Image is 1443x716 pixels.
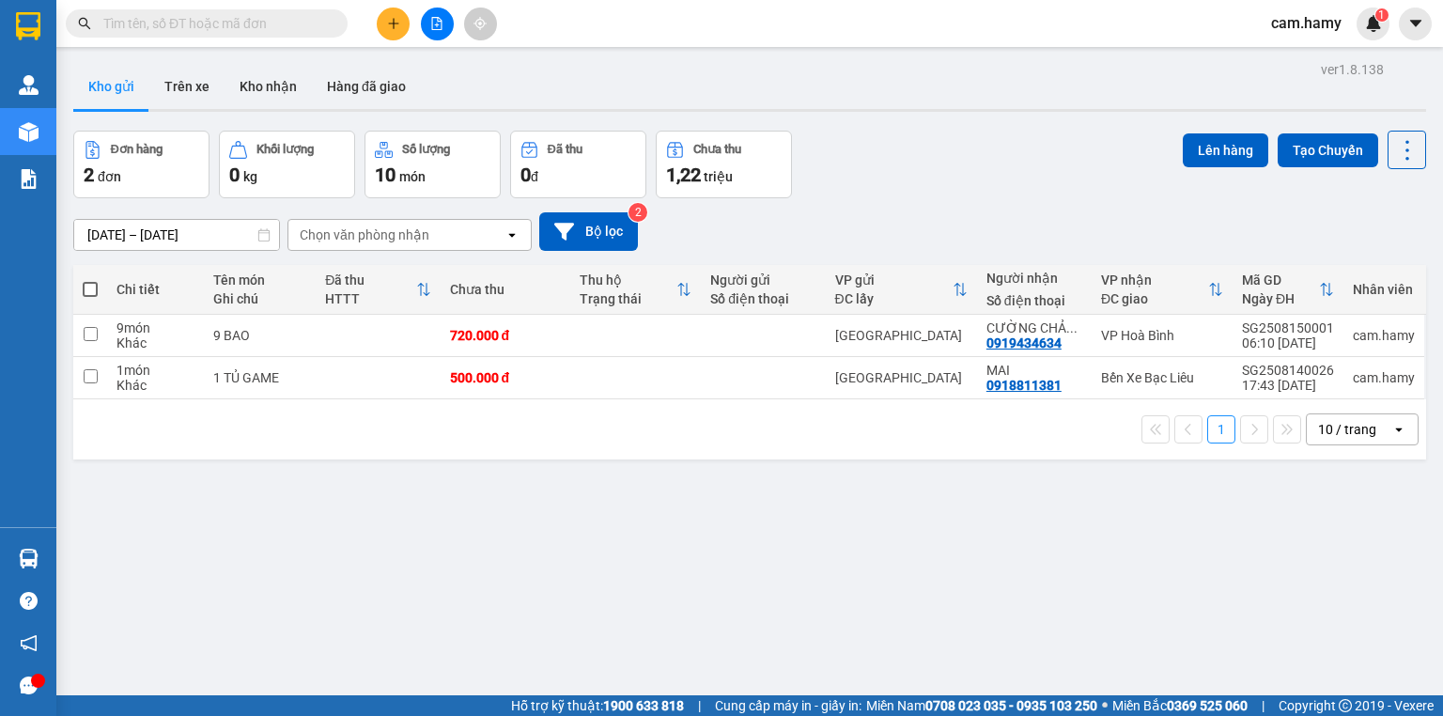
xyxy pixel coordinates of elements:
[1262,695,1265,716] span: |
[1353,282,1415,297] div: Nhân viên
[986,271,1082,286] div: Người nhận
[116,378,194,393] div: Khác
[84,163,94,186] span: 2
[312,64,421,109] button: Hàng đã giao
[520,163,531,186] span: 0
[580,272,676,288] div: Thu hộ
[570,265,701,315] th: Toggle SortBy
[430,17,443,30] span: file-add
[225,64,312,109] button: Kho nhận
[539,212,638,251] button: Bộ lọc
[116,363,194,378] div: 1 món
[704,169,733,184] span: triệu
[20,634,38,652] span: notification
[111,143,163,156] div: Đơn hàng
[986,335,1062,350] div: 0919434634
[1242,272,1319,288] div: Mã GD
[1101,272,1208,288] div: VP nhận
[316,265,440,315] th: Toggle SortBy
[986,363,1082,378] div: MAI
[715,695,861,716] span: Cung cấp máy in - giấy in:
[835,328,968,343] div: [GEOGRAPHIC_DATA]
[73,64,149,109] button: Kho gửi
[78,17,91,30] span: search
[325,272,415,288] div: Đã thu
[402,143,450,156] div: Số lượng
[149,64,225,109] button: Trên xe
[710,291,815,306] div: Số điện thoại
[693,143,741,156] div: Chưa thu
[387,17,400,30] span: plus
[1399,8,1432,40] button: caret-down
[1242,363,1334,378] div: SG2508140026
[325,291,415,306] div: HTTT
[835,370,968,385] div: [GEOGRAPHIC_DATA]
[835,291,953,306] div: ĐC lấy
[1391,422,1406,437] svg: open
[74,220,279,250] input: Select a date range.
[450,282,562,297] div: Chưa thu
[1101,291,1208,306] div: ĐC giao
[1256,11,1357,35] span: cam.hamy
[19,75,39,95] img: warehouse-icon
[103,13,325,34] input: Tìm tên, số ĐT hoặc mã đơn
[1242,335,1334,350] div: 06:10 [DATE]
[531,169,538,184] span: đ
[1407,15,1424,32] span: caret-down
[450,370,562,385] div: 500.000 đ
[504,227,520,242] svg: open
[1353,370,1415,385] div: cam.hamy
[826,265,977,315] th: Toggle SortBy
[1101,328,1223,343] div: VP Hoà Bình
[1242,320,1334,335] div: SG2508150001
[698,695,701,716] span: |
[986,293,1082,308] div: Số điện thoại
[116,320,194,335] div: 9 món
[213,272,306,288] div: Tên món
[1378,8,1385,22] span: 1
[450,328,562,343] div: 720.000 đ
[656,131,792,198] button: Chưa thu1,22 triệu
[219,131,355,198] button: Khối lượng0kg
[1353,328,1415,343] div: cam.hamy
[1375,8,1389,22] sup: 1
[580,291,676,306] div: Trạng thái
[20,677,38,694] span: message
[116,335,194,350] div: Khác
[986,320,1082,335] div: CƯỜNG CHẢ LỤA
[1321,59,1384,80] div: ver 1.8.138
[1101,370,1223,385] div: Bến Xe Bạc Liêu
[1112,695,1248,716] span: Miền Bắc
[19,169,39,189] img: solution-icon
[365,131,501,198] button: Số lượng10món
[666,163,701,186] span: 1,22
[300,226,429,244] div: Chọn văn phòng nhận
[548,143,582,156] div: Đã thu
[1066,320,1078,335] span: ...
[16,12,40,40] img: logo-vxr
[256,143,314,156] div: Khối lượng
[510,131,646,198] button: Đã thu0đ
[710,272,815,288] div: Người gửi
[1278,133,1378,167] button: Tạo Chuyến
[213,291,306,306] div: Ghi chú
[19,122,39,142] img: warehouse-icon
[1102,702,1108,709] span: ⚪️
[399,169,426,184] span: món
[511,695,684,716] span: Hỗ trợ kỹ thuật:
[835,272,953,288] div: VP gửi
[1365,15,1382,32] img: icon-new-feature
[628,203,647,222] sup: 2
[1207,415,1235,444] button: 1
[1233,265,1343,315] th: Toggle SortBy
[866,695,1097,716] span: Miền Nam
[20,592,38,610] span: question-circle
[213,370,306,385] div: 1 TỦ GAME
[229,163,240,186] span: 0
[213,328,306,343] div: 9 BAO
[421,8,454,40] button: file-add
[243,169,257,184] span: kg
[73,131,209,198] button: Đơn hàng2đơn
[1339,699,1352,712] span: copyright
[1092,265,1233,315] th: Toggle SortBy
